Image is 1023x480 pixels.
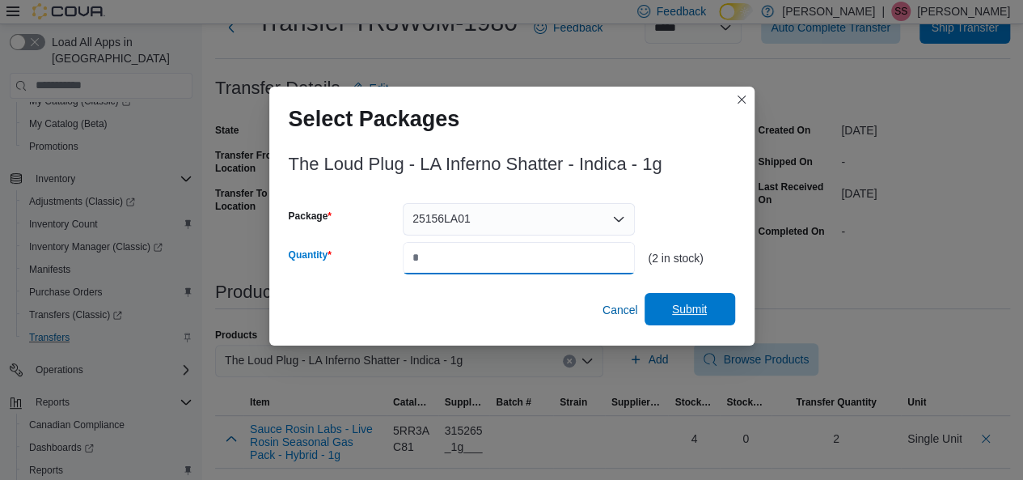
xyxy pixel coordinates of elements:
[412,209,471,228] span: 25156LA01
[612,213,625,226] button: Open list of options
[289,155,662,174] h3: The Loud Plug - LA Inferno Shatter - Indica - 1g
[732,90,751,109] button: Closes this modal window
[672,301,708,317] span: Submit
[289,106,460,132] h1: Select Packages
[648,252,734,265] div: (2 in stock)
[289,248,332,261] label: Quantity
[289,210,332,223] label: Package
[645,293,735,325] button: Submit
[602,302,638,318] span: Cancel
[596,294,645,326] button: Cancel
